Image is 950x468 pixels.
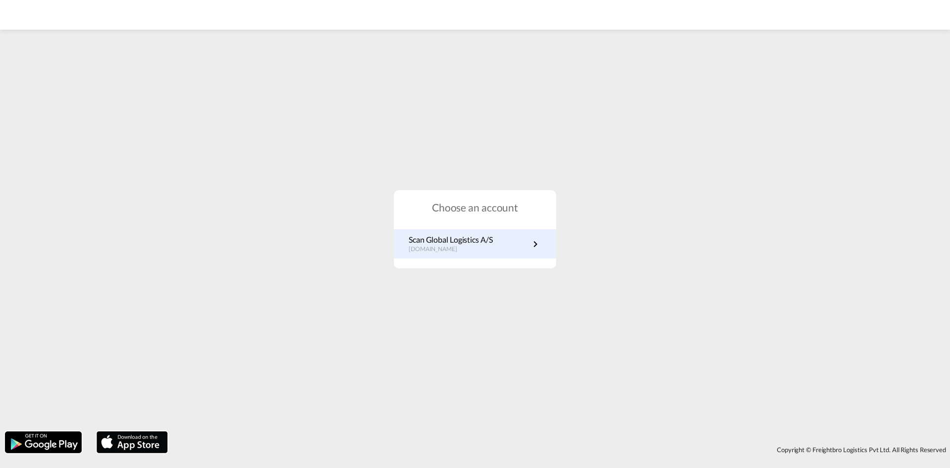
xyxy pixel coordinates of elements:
[529,238,541,250] md-icon: icon-chevron-right
[409,234,493,245] p: Scan Global Logistics A/S
[4,430,83,454] img: google.png
[409,234,541,254] a: Scan Global Logistics A/S[DOMAIN_NAME]
[173,441,950,458] div: Copyright © Freightbro Logistics Pvt Ltd. All Rights Reserved
[95,430,169,454] img: apple.png
[409,245,493,254] p: [DOMAIN_NAME]
[394,200,556,214] h1: Choose an account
